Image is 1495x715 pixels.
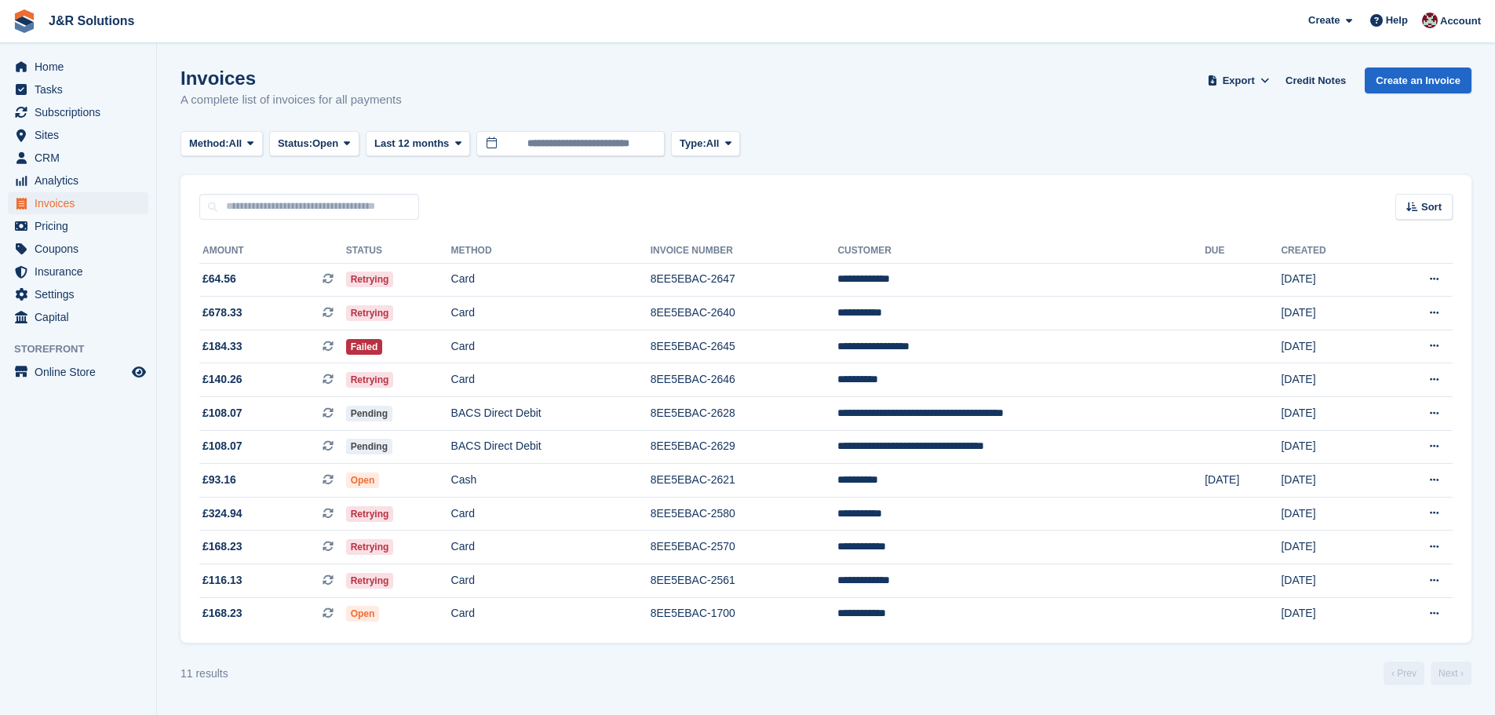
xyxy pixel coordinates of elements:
[651,564,838,598] td: 8EE5EBAC-2561
[651,397,838,431] td: 8EE5EBAC-2628
[202,338,242,355] span: £184.33
[8,192,148,214] a: menu
[1204,67,1273,93] button: Export
[671,131,740,157] button: Type: All
[346,305,394,321] span: Retrying
[651,464,838,498] td: 8EE5EBAC-2621
[14,341,156,357] span: Storefront
[202,438,242,454] span: £108.07
[1281,531,1380,564] td: [DATE]
[35,170,129,192] span: Analytics
[180,666,228,682] div: 11 results
[374,136,449,151] span: Last 12 months
[202,572,242,589] span: £116.13
[8,361,148,383] a: menu
[451,464,651,498] td: Cash
[202,371,242,388] span: £140.26
[8,170,148,192] a: menu
[451,564,651,598] td: Card
[269,131,359,157] button: Status: Open
[1308,13,1340,28] span: Create
[1279,67,1352,93] a: Credit Notes
[35,215,129,237] span: Pricing
[8,56,148,78] a: menu
[1281,263,1380,297] td: [DATE]
[346,239,451,264] th: Status
[202,472,236,488] span: £93.16
[8,147,148,169] a: menu
[651,363,838,397] td: 8EE5EBAC-2646
[1205,239,1281,264] th: Due
[451,297,651,330] td: Card
[346,606,380,622] span: Open
[1440,13,1481,29] span: Account
[199,239,346,264] th: Amount
[451,497,651,531] td: Card
[1281,464,1380,498] td: [DATE]
[346,472,380,488] span: Open
[651,597,838,630] td: 8EE5EBAC-1700
[8,215,148,237] a: menu
[35,238,129,260] span: Coupons
[35,361,129,383] span: Online Store
[35,306,129,328] span: Capital
[651,263,838,297] td: 8EE5EBAC-2647
[1281,363,1380,397] td: [DATE]
[1281,330,1380,363] td: [DATE]
[451,430,651,464] td: BACS Direct Debit
[651,497,838,531] td: 8EE5EBAC-2580
[202,271,236,287] span: £64.56
[1421,199,1442,215] span: Sort
[1281,239,1380,264] th: Created
[837,239,1205,264] th: Customer
[202,305,242,321] span: £678.33
[202,538,242,555] span: £168.23
[1431,662,1471,685] a: Next
[1380,662,1475,685] nav: Page
[451,597,651,630] td: Card
[42,8,140,34] a: J&R Solutions
[180,67,402,89] h1: Invoices
[8,78,148,100] a: menu
[180,91,402,109] p: A complete list of invoices for all payments
[1223,73,1255,89] span: Export
[312,136,338,151] span: Open
[13,9,36,33] img: stora-icon-8386f47178a22dfd0bd8f6a31ec36ba5ce8667c1dd55bd0f319d3a0aa187defe.svg
[1281,564,1380,598] td: [DATE]
[451,531,651,564] td: Card
[346,539,394,555] span: Retrying
[366,131,470,157] button: Last 12 months
[35,124,129,146] span: Sites
[8,101,148,123] a: menu
[1205,464,1281,498] td: [DATE]
[129,363,148,381] a: Preview store
[35,78,129,100] span: Tasks
[8,261,148,283] a: menu
[1281,430,1380,464] td: [DATE]
[451,263,651,297] td: Card
[1365,67,1471,93] a: Create an Invoice
[651,239,838,264] th: Invoice Number
[8,306,148,328] a: menu
[346,439,392,454] span: Pending
[346,339,383,355] span: Failed
[451,363,651,397] td: Card
[651,531,838,564] td: 8EE5EBAC-2570
[1281,497,1380,531] td: [DATE]
[680,136,706,151] span: Type:
[1281,297,1380,330] td: [DATE]
[346,573,394,589] span: Retrying
[346,406,392,421] span: Pending
[35,147,129,169] span: CRM
[651,430,838,464] td: 8EE5EBAC-2629
[1422,13,1438,28] img: Julie Morgan
[180,131,263,157] button: Method: All
[202,405,242,421] span: £108.07
[229,136,242,151] span: All
[451,239,651,264] th: Method
[189,136,229,151] span: Method:
[278,136,312,151] span: Status:
[1384,662,1424,685] a: Previous
[35,283,129,305] span: Settings
[35,56,129,78] span: Home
